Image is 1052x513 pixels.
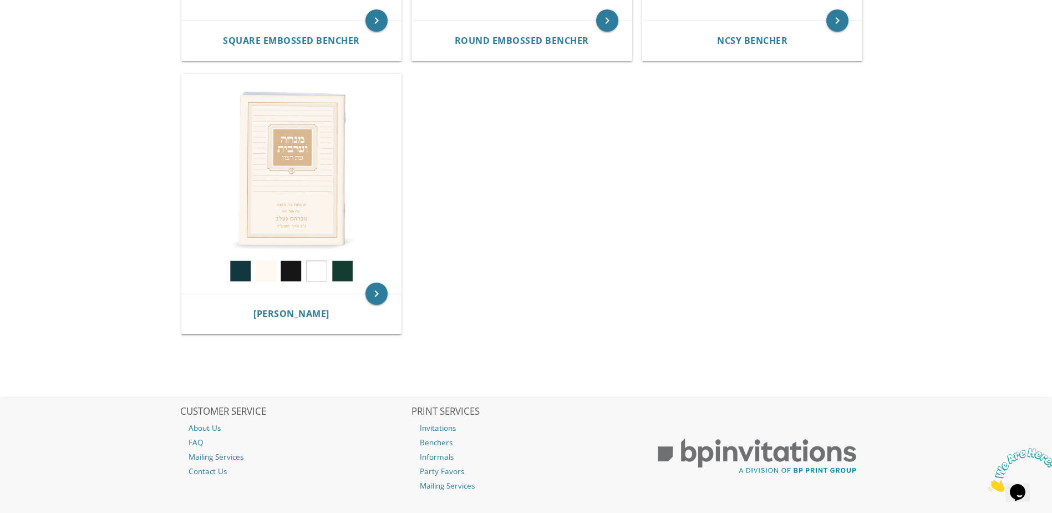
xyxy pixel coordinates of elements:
a: keyboard_arrow_right [365,9,388,32]
iframe: chat widget [983,444,1052,496]
a: Round Embossed Bencher [455,36,589,46]
h2: CUSTOMER SERVICE [180,406,410,418]
span: [PERSON_NAME] [253,308,329,320]
a: [PERSON_NAME] [253,309,329,319]
a: NCSY Bencher [717,36,787,46]
a: Mailing Services [180,450,410,464]
a: Invitations [411,421,641,435]
img: BP Print Group [642,429,872,484]
a: Mailing Services [411,479,641,493]
span: NCSY Bencher [717,34,787,47]
a: keyboard_arrow_right [365,283,388,305]
img: Mincha Maariv [182,74,402,294]
span: Square Embossed Bencher [223,34,360,47]
img: Chat attention grabber [4,4,73,48]
a: Informals [411,450,641,464]
a: Party Favors [411,464,641,479]
a: Benchers [411,435,641,450]
a: Square Embossed Bencher [223,36,360,46]
a: keyboard_arrow_right [826,9,848,32]
span: Round Embossed Bencher [455,34,589,47]
h2: PRINT SERVICES [411,406,641,418]
a: Contact Us [180,464,410,479]
a: keyboard_arrow_right [596,9,618,32]
a: FAQ [180,435,410,450]
a: About Us [180,421,410,435]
